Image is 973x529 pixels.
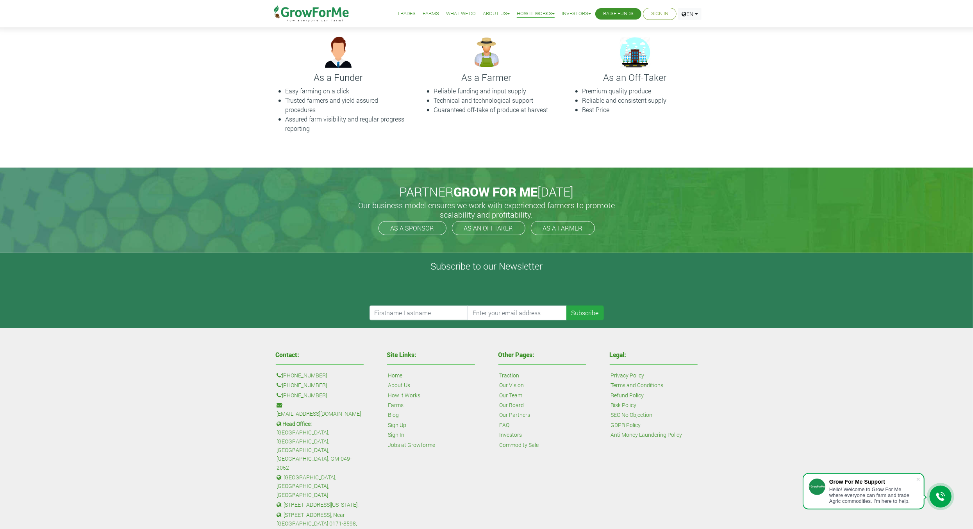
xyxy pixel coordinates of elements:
[277,391,362,400] p: :
[611,391,644,400] a: Refund Policy
[603,10,634,18] a: Raise Funds
[500,381,524,390] a: Our Vision
[370,275,488,306] iframe: reCAPTCHA
[434,86,555,96] li: Reliable funding and input supply
[582,86,703,96] li: Premium quality produce
[286,86,407,96] li: Easy farming on a click
[566,306,604,320] button: Subscribe
[651,10,668,18] a: Sign In
[388,401,404,409] a: Farms
[388,371,403,380] a: Home
[611,371,645,380] a: Privacy Policy
[610,352,698,358] h4: Legal:
[500,431,522,439] a: Investors
[350,200,623,219] h5: Our business model ensures we work with experienced farmers to promote scalability and profitabil...
[454,183,538,200] span: GROW FOR ME
[829,486,916,504] div: Hello! Welcome to Grow For Me where everyone can farm and trade Agric commodities. I'm here to help.
[282,381,327,390] a: [PHONE_NUMBER]
[378,221,446,235] a: AS A SPONSOR
[468,306,567,320] input: Enter your email address
[10,261,963,272] h4: Subscribe to our Newsletter
[276,352,364,358] h4: Contact:
[277,500,362,509] p: : [STREET_ADDRESS][US_STATE].
[277,371,362,380] p: :
[582,96,703,105] li: Reliable and consistent supply
[286,114,407,133] li: Assured farm visibility and regular progress reporting
[434,105,555,114] li: Guaranteed off-take of produce at harvest
[829,479,916,485] div: Grow For Me Support
[498,352,586,358] h4: Other Pages:
[388,381,411,390] a: About Us
[286,96,407,114] li: Trusted farmers and yield assured procedures
[282,391,327,400] a: [PHONE_NUMBER]
[277,420,362,472] p: : [GEOGRAPHIC_DATA], [GEOGRAPHIC_DATA], [GEOGRAPHIC_DATA], [GEOGRAPHIC_DATA]. GM-049-2052
[273,184,700,199] h2: PARTNER [DATE]
[500,371,520,380] a: Traction
[277,409,361,418] a: [EMAIL_ADDRESS][DOMAIN_NAME]
[531,221,595,235] a: AS A FARMER
[397,10,416,18] a: Trades
[611,401,637,409] a: Risk Policy
[467,33,506,72] img: growforme image
[388,421,407,429] a: Sign Up
[611,431,682,439] a: Anti Money Laundering Policy
[270,72,407,83] h4: As a Funder
[423,10,439,18] a: Farms
[567,72,703,83] h4: As an Off-Taker
[517,10,555,18] a: How it Works
[500,401,524,409] a: Our Board
[611,411,653,419] a: SEC No Objection
[678,8,702,20] a: EN
[277,381,362,390] p: :
[319,33,358,72] img: growforme image
[277,473,362,499] p: : [GEOGRAPHIC_DATA], [GEOGRAPHIC_DATA], [GEOGRAPHIC_DATA]
[616,33,655,72] img: growforme image
[277,401,362,418] p: :
[562,10,591,18] a: Investors
[500,421,510,429] a: FAQ
[483,10,510,18] a: About Us
[500,441,539,449] a: Commodity Sale
[500,391,523,400] a: Our Team
[611,421,641,429] a: GDPR Policy
[388,431,405,439] a: Sign In
[611,381,664,390] a: Terms and Conditions
[283,420,312,427] b: Head Office:
[500,411,530,419] a: Our Partners
[434,96,555,105] li: Technical and technological support
[582,105,703,114] li: Best Price
[446,10,476,18] a: What We Do
[388,441,436,449] a: Jobs at Growforme
[387,352,475,358] h4: Site Links:
[370,306,469,320] input: Firstname Lastname
[388,411,399,419] a: Blog
[282,371,327,380] a: [PHONE_NUMBER]
[418,72,555,83] h4: As a Farmer
[452,221,525,235] a: AS AN OFFTAKER
[388,391,421,400] a: How it Works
